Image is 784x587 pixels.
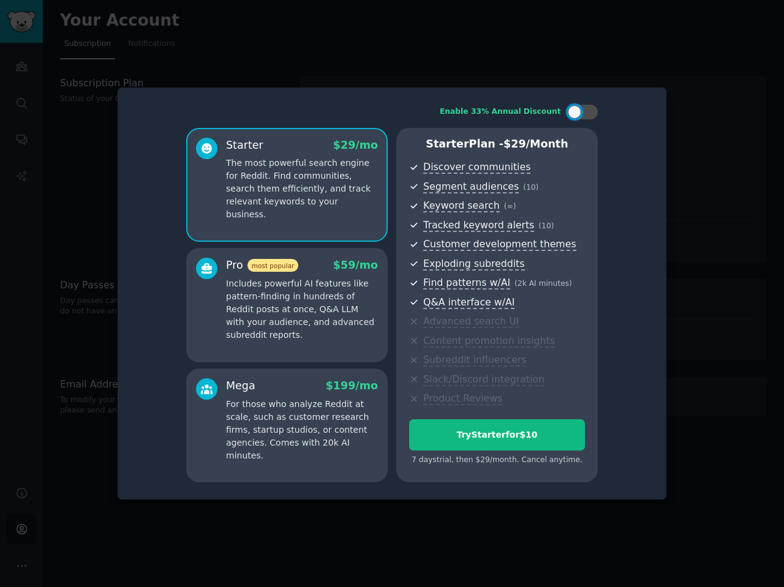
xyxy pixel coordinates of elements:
span: Advanced search UI [423,315,519,328]
span: Find patterns w/AI [423,277,510,290]
span: Keyword search [423,200,500,212]
p: Includes powerful AI features like pattern-finding in hundreds of Reddit posts at once, Q&A LLM w... [226,277,378,342]
span: $ 29 /month [503,138,568,150]
span: ( 10 ) [538,222,554,230]
span: ( 2k AI minutes ) [514,279,572,288]
span: Exploding subreddits [423,258,524,271]
span: $ 59 /mo [333,259,378,271]
span: most popular [247,259,299,272]
span: ( ∞ ) [504,202,516,211]
span: Discover communities [423,161,530,174]
div: Enable 33% Annual Discount [440,107,561,118]
span: Content promotion insights [423,335,555,348]
span: ( 10 ) [523,183,538,192]
span: Segment audiences [423,181,519,193]
span: Slack/Discord integration [423,373,545,386]
p: For those who analyze Reddit at scale, such as customer research firms, startup studios, or conte... [226,398,378,462]
span: Product Reviews [423,392,502,405]
p: Starter Plan - [409,136,585,152]
span: $ 29 /mo [333,139,378,151]
span: Q&A interface w/AI [423,296,514,309]
div: 7 days trial, then $ 29 /month . Cancel anytime. [409,455,585,466]
p: The most powerful search engine for Reddit. Find communities, search them efficiently, and track ... [226,157,378,221]
button: TryStarterfor$10 [409,419,585,451]
span: $ 199 /mo [326,379,378,392]
span: Tracked keyword alerts [423,219,534,232]
div: Mega [226,378,255,394]
div: Try Starter for $10 [410,428,584,441]
span: Customer development themes [423,238,576,251]
div: Starter [226,138,263,153]
span: Subreddit influencers [423,354,526,367]
div: Pro [226,258,298,273]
